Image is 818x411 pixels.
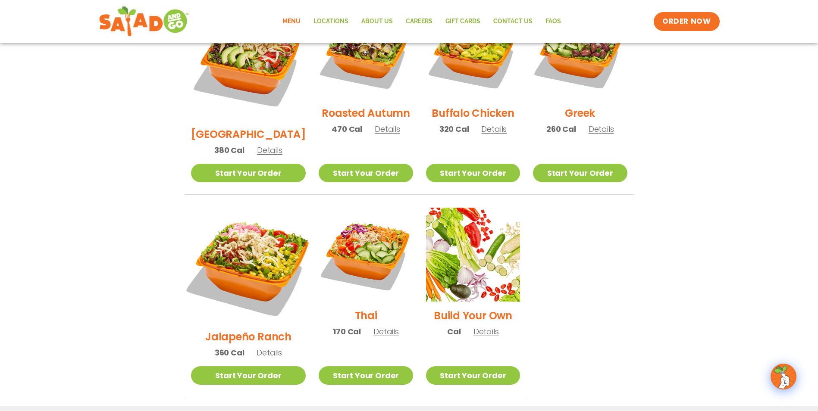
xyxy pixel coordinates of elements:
[399,12,439,31] a: Careers
[426,208,520,302] img: Product photo for Build Your Own
[276,12,307,31] a: Menu
[99,4,190,39] img: new-SAG-logo-768×292
[533,164,627,182] a: Start Your Order
[373,326,399,337] span: Details
[355,12,399,31] a: About Us
[654,12,719,31] a: ORDER NOW
[319,164,413,182] a: Start Your Order
[257,145,282,156] span: Details
[355,308,377,323] h2: Thai
[215,347,244,358] span: 360 Cal
[426,5,520,99] img: Product photo for Buffalo Chicken Salad
[191,127,306,142] h2: [GEOGRAPHIC_DATA]
[546,123,576,135] span: 260 Cal
[589,124,614,134] span: Details
[426,164,520,182] a: Start Your Order
[319,208,413,302] img: Product photo for Thai Salad
[771,364,796,389] img: wpChatIcon
[473,326,499,337] span: Details
[487,12,539,31] a: Contact Us
[319,5,413,99] img: Product photo for Roasted Autumn Salad
[439,12,487,31] a: GIFT CARDS
[662,16,711,27] span: ORDER NOW
[319,366,413,385] a: Start Your Order
[257,347,282,358] span: Details
[205,329,291,344] h2: Jalapeño Ranch
[276,12,567,31] nav: Menu
[375,124,400,134] span: Details
[214,144,244,156] span: 380 Cal
[533,5,627,99] img: Product photo for Greek Salad
[322,106,410,121] h2: Roasted Autumn
[191,164,306,182] a: Start Your Order
[332,123,362,135] span: 470 Cal
[333,326,361,337] span: 170 Cal
[434,308,512,323] h2: Build Your Own
[539,12,567,31] a: FAQs
[191,5,306,120] img: Product photo for BBQ Ranch Salad
[307,12,355,31] a: Locations
[426,366,520,385] a: Start Your Order
[181,198,316,333] img: Product photo for Jalapeño Ranch Salad
[447,326,461,337] span: Cal
[439,123,469,135] span: 320 Cal
[565,106,595,121] h2: Greek
[191,366,306,385] a: Start Your Order
[481,124,507,134] span: Details
[432,106,514,121] h2: Buffalo Chicken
